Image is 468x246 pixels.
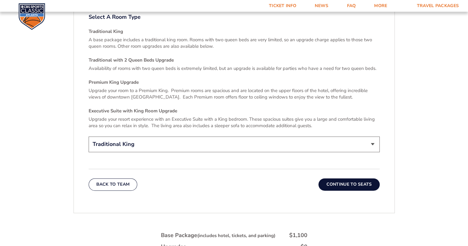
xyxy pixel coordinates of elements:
p: Upgrade your room to a Premium King. Premium rooms are spacious and are located on the upper floo... [89,87,380,100]
img: CBS Sports Classic [18,3,45,30]
p: A base package includes a traditional king room. Rooms with two queen beds are very limited, so a... [89,37,380,50]
button: Continue To Seats [318,178,379,191]
h4: Traditional with 2 Queen Beds Upgrade [89,57,380,63]
div: $1,100 [289,232,307,239]
button: Back To Team [89,178,138,191]
h4: Traditional King [89,28,380,35]
div: Base Package [161,232,275,239]
label: Select A Room Type [89,13,380,21]
small: (includes hotel, tickets, and parking) [197,232,275,239]
h4: Premium King Upgrade [89,79,380,86]
p: Availability of rooms with two queen beds is extremely limited, but an upgrade is available for p... [89,65,380,72]
h4: Executive Suite with King Room Upgrade [89,108,380,114]
p: Upgrade your resort experience with an Executive Suite with a King bedroom. These spacious suites... [89,116,380,129]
